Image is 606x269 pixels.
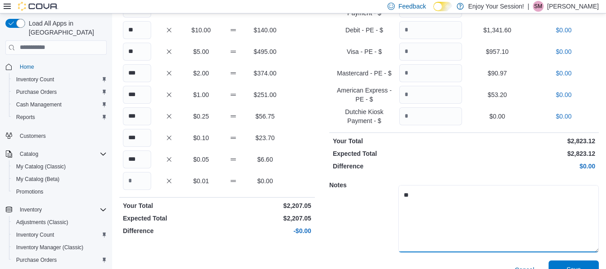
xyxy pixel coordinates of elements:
[187,155,215,164] p: $0.05
[329,176,397,194] h5: Notes
[333,149,462,158] p: Expected Total
[187,90,215,99] p: $1.00
[13,242,87,253] a: Inventory Manager (Classic)
[466,162,595,171] p: $0.00
[16,114,35,121] span: Reports
[333,162,462,171] p: Difference
[13,87,61,97] a: Purchase Orders
[13,229,58,240] a: Inventory Count
[13,74,107,85] span: Inventory Count
[251,26,279,35] p: $140.00
[13,161,107,172] span: My Catalog (Classic)
[13,74,58,85] a: Inventory Count
[9,111,110,123] button: Reports
[333,69,396,78] p: Mastercard - PE - $
[13,99,107,110] span: Cash Management
[16,130,107,141] span: Customers
[466,26,528,35] p: $1,341.60
[532,26,595,35] p: $0.00
[16,61,107,72] span: Home
[123,86,151,104] input: Quantity
[466,149,595,158] p: $2,823.12
[16,256,57,264] span: Purchase Orders
[13,242,107,253] span: Inventory Manager (Classic)
[13,255,61,265] a: Purchase Orders
[9,86,110,98] button: Purchase Orders
[533,1,544,12] div: Samantha Moore
[547,1,599,12] p: [PERSON_NAME]
[13,87,107,97] span: Purchase Orders
[16,76,54,83] span: Inventory Count
[333,47,396,56] p: Visa - PE - $
[25,19,107,37] span: Load All Apps in [GEOGRAPHIC_DATA]
[2,148,110,160] button: Catalog
[219,214,311,223] p: $2,207.05
[532,112,595,121] p: $0.00
[13,255,107,265] span: Purchase Orders
[187,69,215,78] p: $2.00
[187,176,215,185] p: $0.01
[399,21,462,39] input: Quantity
[251,155,279,164] p: $6.60
[123,107,151,125] input: Quantity
[187,26,215,35] p: $10.00
[13,174,63,185] a: My Catalog (Beta)
[9,241,110,254] button: Inventory Manager (Classic)
[433,2,452,11] input: Dark Mode
[13,99,65,110] a: Cash Management
[13,229,107,240] span: Inventory Count
[2,129,110,142] button: Customers
[13,112,107,123] span: Reports
[16,149,42,159] button: Catalog
[9,185,110,198] button: Promotions
[123,129,151,147] input: Quantity
[123,21,151,39] input: Quantity
[123,64,151,82] input: Quantity
[16,204,107,215] span: Inventory
[532,69,595,78] p: $0.00
[251,90,279,99] p: $251.00
[466,137,595,146] p: $2,823.12
[18,2,58,11] img: Cova
[532,47,595,56] p: $0.00
[9,98,110,111] button: Cash Management
[2,60,110,73] button: Home
[9,160,110,173] button: My Catalog (Classic)
[534,1,542,12] span: SM
[251,176,279,185] p: $0.00
[13,217,107,228] span: Adjustments (Classic)
[219,201,311,210] p: $2,207.05
[466,90,528,99] p: $53.20
[9,173,110,185] button: My Catalog (Beta)
[123,172,151,190] input: Quantity
[187,112,215,121] p: $0.25
[333,137,462,146] p: Your Total
[13,112,39,123] a: Reports
[16,188,44,195] span: Promotions
[333,107,396,125] p: Dutchie Kiosk Payment - $
[16,62,38,72] a: Home
[333,26,396,35] p: Debit - PE - $
[123,226,215,235] p: Difference
[16,176,60,183] span: My Catalog (Beta)
[466,112,528,121] p: $0.00
[16,101,61,108] span: Cash Management
[13,217,72,228] a: Adjustments (Classic)
[399,107,462,125] input: Quantity
[13,161,70,172] a: My Catalog (Classic)
[532,90,595,99] p: $0.00
[251,133,279,142] p: $23.70
[9,73,110,86] button: Inventory Count
[251,47,279,56] p: $495.00
[123,214,215,223] p: Expected Total
[9,254,110,266] button: Purchase Orders
[466,47,528,56] p: $957.10
[20,63,34,71] span: Home
[16,88,57,96] span: Purchase Orders
[251,69,279,78] p: $374.00
[20,132,46,140] span: Customers
[13,174,107,185] span: My Catalog (Beta)
[16,231,54,238] span: Inventory Count
[20,150,38,158] span: Catalog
